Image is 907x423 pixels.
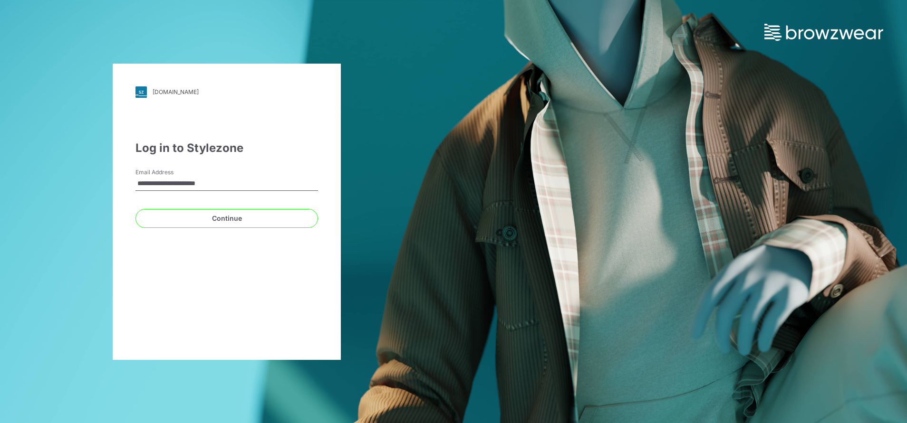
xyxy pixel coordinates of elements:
img: browzwear-logo.73288ffb.svg [764,24,883,41]
label: Email Address [135,168,202,177]
button: Continue [135,209,318,228]
a: [DOMAIN_NAME] [135,86,318,98]
img: svg+xml;base64,PHN2ZyB3aWR0aD0iMjgiIGhlaWdodD0iMjgiIHZpZXdCb3g9IjAgMCAyOCAyOCIgZmlsbD0ibm9uZSIgeG... [135,86,147,98]
div: Log in to Stylezone [135,140,318,157]
div: [DOMAIN_NAME] [153,88,199,95]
